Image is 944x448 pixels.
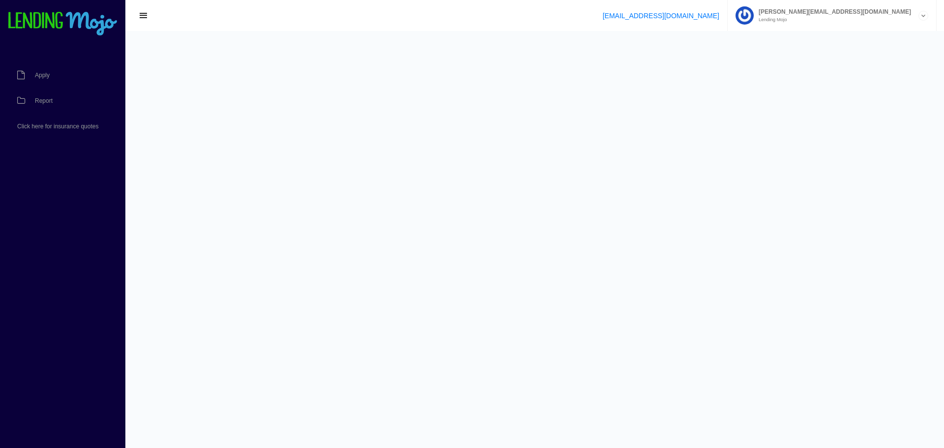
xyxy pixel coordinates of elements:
[17,123,98,129] span: Click here for insurance quotes
[603,12,719,20] a: [EMAIL_ADDRESS][DOMAIN_NAME]
[754,9,911,15] span: [PERSON_NAME][EMAIL_ADDRESS][DOMAIN_NAME]
[736,6,754,25] img: Profile image
[35,72,50,78] span: Apply
[35,98,53,104] span: Report
[7,12,118,36] img: logo-small.png
[754,17,911,22] small: Lending Mojo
